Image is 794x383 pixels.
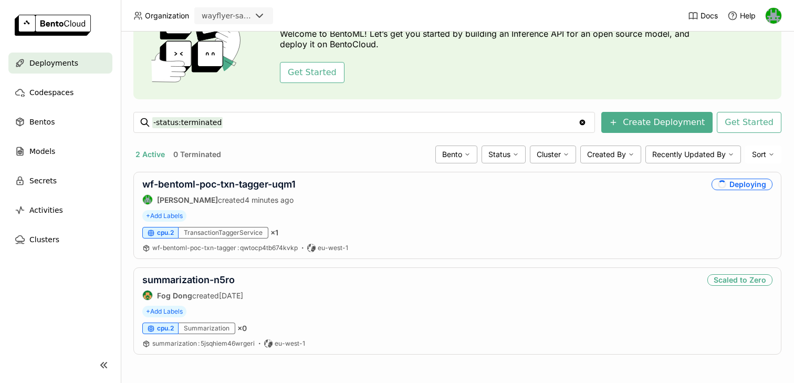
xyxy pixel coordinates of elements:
span: eu-west-1 [275,339,305,348]
div: TransactionTaggerService [179,227,268,239]
a: wf-bentoml-poc-txn-tagger-uqm1 [142,179,296,190]
div: Sort [745,146,781,163]
a: Deployments [8,53,112,74]
div: Status [482,146,526,163]
span: : [198,339,200,347]
div: wayflyer-sandbox [202,11,251,21]
div: Cluster [530,146,576,163]
strong: [PERSON_NAME] [157,195,218,204]
span: cpu.2 [157,324,174,333]
span: +Add Labels [142,210,186,222]
span: Recently Updated By [652,150,726,159]
a: summarization-n5ro [142,274,235,285]
span: summarization 5jsqhiem46wrgeri [152,339,255,347]
span: eu-west-1 [318,244,348,252]
div: Bento [435,146,477,163]
img: Fog Dong [143,291,152,300]
a: Models [8,141,112,162]
img: Sean Hickey [766,8,781,24]
span: Organization [145,11,189,20]
span: Sort [752,150,766,159]
i: loading [716,179,728,191]
span: 4 minutes ago [245,195,294,204]
div: Created By [580,146,641,163]
span: cpu.2 [157,229,174,237]
div: Scaled to Zero [707,274,772,286]
div: Help [727,11,756,21]
span: Bento [442,150,462,159]
span: +Add Labels [142,306,186,317]
span: [DATE] [219,291,243,300]
a: Clusters [8,229,112,250]
span: wf-bentoml-poc-txn-tagger qwtocp4tb674kvkp [152,244,298,252]
span: Bentos [29,116,55,128]
span: Clusters [29,233,59,246]
div: Recently Updated By [645,146,741,163]
button: Create Deployment [601,112,713,133]
button: 0 Terminated [171,148,223,161]
a: Activities [8,200,112,221]
input: Search [152,114,578,131]
strong: Fog Dong [157,291,192,300]
button: 2 Active [133,148,167,161]
button: Get Started [280,62,344,83]
div: created [142,194,296,205]
svg: Clear value [578,118,587,127]
div: created [142,290,243,301]
img: cover onboarding [142,4,255,82]
img: logo [15,15,91,36]
span: × 0 [237,324,247,333]
span: Docs [701,11,718,20]
span: Activities [29,204,63,216]
span: Status [488,150,510,159]
img: Sean Hickey [143,195,152,204]
a: summarization:5jsqhiem46wrgeri [152,339,255,348]
span: Models [29,145,55,158]
a: wf-bentoml-poc-txn-tagger:qwtocp4tb674kvkp [152,244,298,252]
a: Codespaces [8,82,112,103]
a: Secrets [8,170,112,191]
a: Bentos [8,111,112,132]
a: Docs [688,11,718,21]
div: Summarization [179,323,235,334]
span: Secrets [29,174,57,187]
span: : [237,244,239,252]
div: Deploying [712,179,772,190]
span: Help [740,11,756,20]
span: Codespaces [29,86,74,99]
span: × 1 [270,228,278,237]
span: Created By [587,150,626,159]
button: Get Started [717,112,781,133]
span: Cluster [537,150,561,159]
input: Selected wayflyer-sandbox. [252,11,253,22]
p: Welcome to BentoML! Let’s get you started by building an Inference API for an open source model, ... [280,28,695,49]
span: Deployments [29,57,78,69]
